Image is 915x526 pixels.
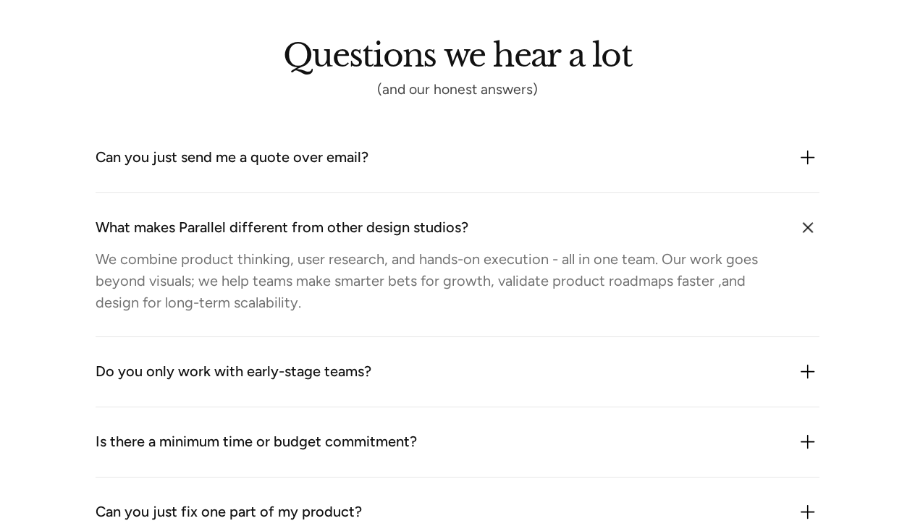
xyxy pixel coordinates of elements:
[96,430,417,454] div: Is there a minimum time or budget commitment?
[96,146,368,169] div: Can you just send me a quote over email?
[283,84,632,94] div: (and our honest answers)
[96,501,362,524] div: Can you just fix one part of my product?
[283,44,632,76] h2: Questions we hear a lot
[96,248,780,313] div: We combine product thinking, user research, and hands-on execution - all in one team. Our work go...
[96,216,468,239] div: What makes Parallel different from other design studios?
[96,360,371,383] div: Do you only work with early-stage teams?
